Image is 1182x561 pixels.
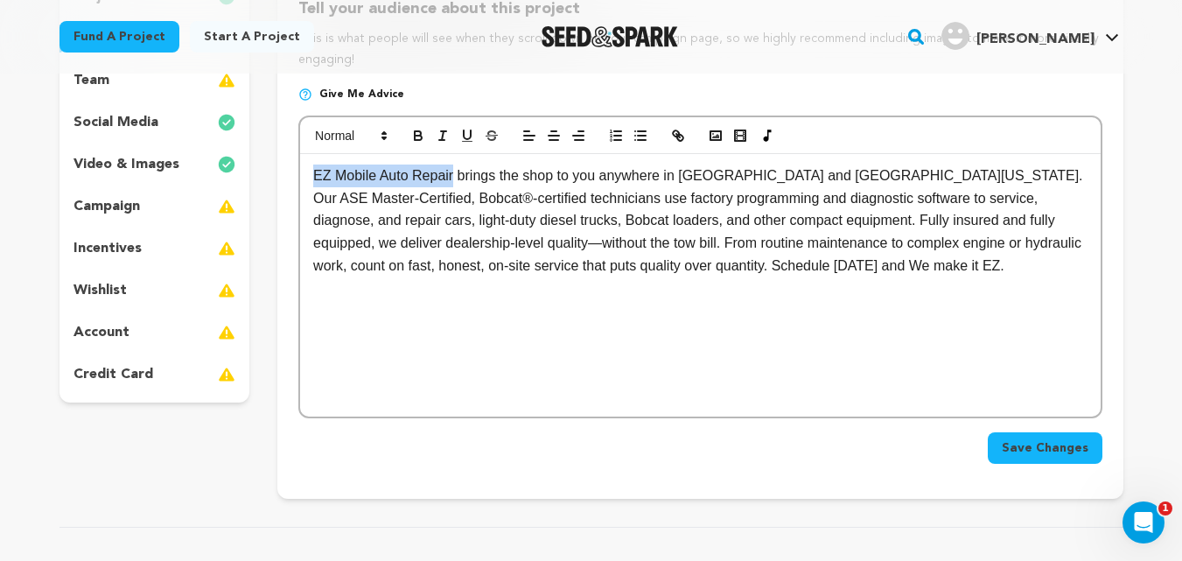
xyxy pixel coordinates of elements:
img: warning-full.svg [218,364,235,385]
p: EZ Mobile Auto Repair brings the shop to you anywhere in [GEOGRAPHIC_DATA] and [GEOGRAPHIC_DATA][... [313,165,1087,277]
span: 1 [1158,501,1172,515]
iframe: Intercom live chat [1123,501,1165,543]
p: team [73,70,109,91]
img: warning-full.svg [218,70,235,91]
a: Sidney D.'s Profile [938,18,1123,50]
p: account [73,322,129,343]
button: video & images [59,151,250,179]
img: warning-full.svg [218,280,235,301]
a: Seed&Spark Homepage [542,26,679,47]
p: wishlist [73,280,127,301]
img: check-circle-full.svg [218,112,235,133]
button: campaign [59,193,250,221]
a: Start a project [190,21,314,53]
span: Sidney D.'s Profile [938,18,1123,55]
img: check-circle-full.svg [218,154,235,175]
p: video & images [73,154,179,175]
p: incentives [73,238,142,259]
div: Sidney D.'s Profile [941,22,1095,50]
img: warning-full.svg [218,196,235,217]
img: warning-full.svg [218,238,235,259]
p: credit card [73,364,153,385]
span: [PERSON_NAME] [976,32,1095,46]
button: team [59,67,250,95]
p: social media [73,112,158,133]
img: Seed&Spark Logo Dark Mode [542,26,679,47]
img: user.png [941,22,969,50]
img: warning-full.svg [218,322,235,343]
span: Save Changes [1002,439,1088,457]
button: credit card [59,361,250,389]
button: social media [59,109,250,137]
button: account [59,319,250,347]
p: campaign [73,196,140,217]
img: help-circle.svg [298,88,312,102]
a: Fund a project [59,21,179,53]
button: wishlist [59,277,250,305]
button: Save Changes [988,432,1102,464]
span: Give me advice [319,88,404,102]
button: incentives [59,235,250,263]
